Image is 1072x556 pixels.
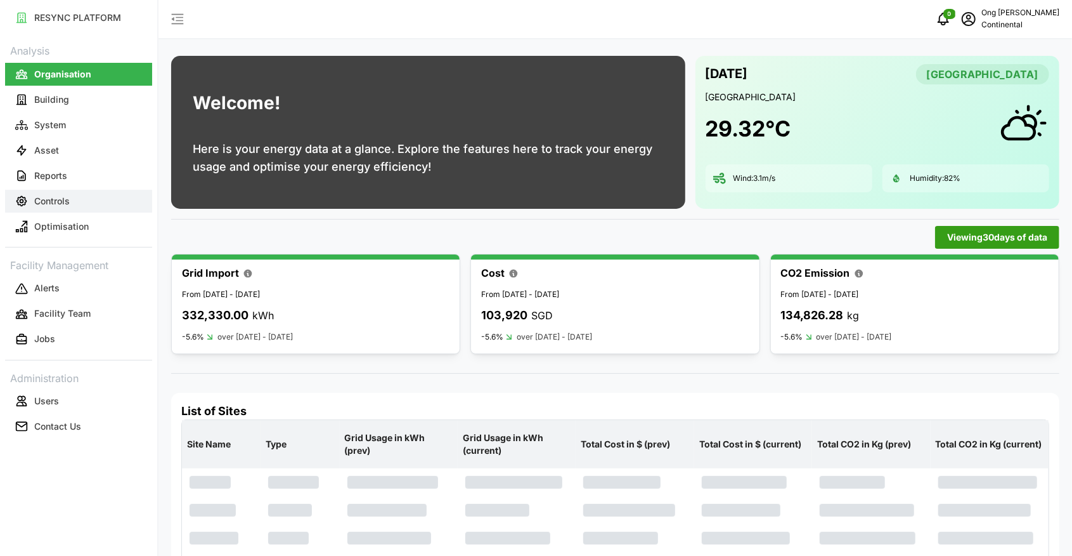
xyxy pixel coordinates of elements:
p: Reports [34,169,67,182]
p: over [DATE] - [DATE] [517,331,592,343]
button: System [5,114,152,136]
a: Users [5,388,152,414]
p: Controls [34,195,70,208]
p: Continental [981,19,1059,31]
p: kg [848,308,860,324]
p: Site Name [184,428,258,461]
p: Grid Import [182,265,239,281]
a: Reports [5,163,152,189]
p: Organisation [34,68,91,81]
a: Contact Us [5,414,152,439]
p: From [DATE] - [DATE] [781,289,1049,301]
button: Alerts [5,277,152,300]
button: Controls [5,190,152,213]
button: Reports [5,164,152,187]
p: System [34,119,66,131]
p: From [DATE] - [DATE] [182,289,449,301]
p: [GEOGRAPHIC_DATA] [706,91,1049,103]
a: Optimisation [5,214,152,239]
p: Total Cost in $ (prev) [578,428,691,461]
p: CO2 Emission [781,265,850,281]
p: Cost [481,265,505,281]
p: Total CO2 in Kg (prev) [815,428,927,461]
span: [GEOGRAPHIC_DATA] [927,65,1038,84]
p: Ong [PERSON_NAME] [981,7,1059,19]
span: 0 [948,10,952,18]
p: [DATE] [706,63,748,84]
p: kWh [252,308,274,324]
button: schedule [956,6,981,32]
a: Facility Team [5,301,152,327]
p: 332,330.00 [182,307,249,325]
a: Organisation [5,62,152,87]
p: Facility Management [5,255,152,274]
button: Facility Team [5,303,152,326]
p: Alerts [34,282,60,295]
p: -5.6% [481,332,503,342]
h1: 29.32 °C [706,115,791,143]
button: RESYNC PLATFORM [5,6,152,29]
p: over [DATE] - [DATE] [817,331,892,343]
a: Controls [5,189,152,214]
p: Administration [5,368,152,387]
p: Facility Team [34,307,91,320]
p: -5.6% [182,332,204,342]
button: Building [5,88,152,111]
button: notifications [931,6,956,32]
p: -5.6% [781,332,803,342]
p: Optimisation [34,220,89,233]
button: Jobs [5,328,152,351]
a: Jobs [5,327,152,352]
p: RESYNC PLATFORM [34,11,121,24]
span: Viewing 30 days of data [947,227,1047,248]
p: SGD [531,308,553,324]
p: Humidity: 82 % [910,173,961,184]
a: Asset [5,138,152,163]
p: Wind: 3.1 m/s [733,173,776,184]
p: From [DATE] - [DATE] [481,289,749,301]
a: Building [5,87,152,112]
p: over [DATE] - [DATE] [217,331,293,343]
button: Contact Us [5,415,152,438]
p: Contact Us [34,420,81,433]
p: Grid Usage in kWh (current) [460,421,573,468]
p: Building [34,93,69,106]
p: Total Cost in $ (current) [697,428,810,461]
button: Organisation [5,63,152,86]
p: Asset [34,144,59,157]
button: Asset [5,139,152,162]
p: Total CO2 in Kg (current) [933,428,1046,461]
p: 134,826.28 [781,307,844,325]
p: Users [34,395,59,407]
button: Optimisation [5,215,152,238]
button: Users [5,390,152,413]
p: Here is your energy data at a glance. Explore the features here to track your energy usage and op... [193,140,664,176]
p: 103,920 [481,307,527,325]
h1: Welcome! [193,89,280,117]
p: Jobs [34,333,55,345]
p: Analysis [5,41,152,59]
p: Grid Usage in kWh (prev) [342,421,455,468]
h4: List of Sites [181,403,1049,420]
button: Viewing30days of data [935,226,1059,249]
a: RESYNC PLATFORM [5,5,152,30]
p: Type [263,428,337,461]
a: Alerts [5,276,152,301]
a: System [5,112,152,138]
